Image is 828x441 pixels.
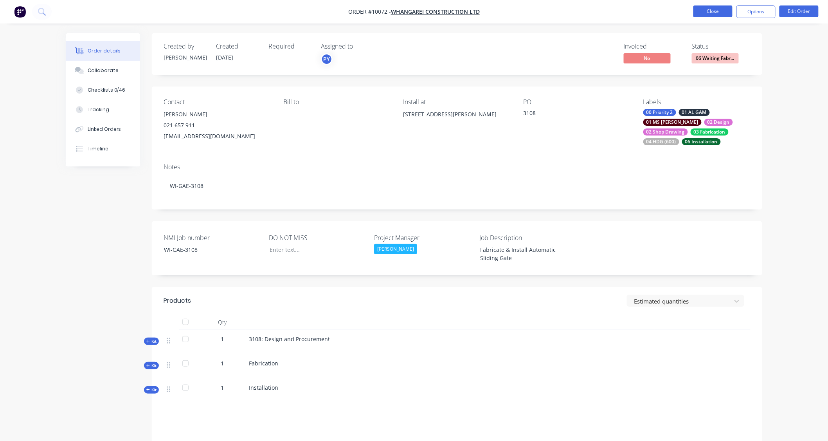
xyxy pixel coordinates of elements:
[736,5,776,18] button: Options
[164,109,271,142] div: [PERSON_NAME]021 657 911[EMAIL_ADDRESS][DOMAIN_NAME]
[403,98,511,106] div: Install at
[88,126,121,133] div: Linked Orders
[682,138,721,145] div: 06 Installation
[88,106,109,113] div: Tracking
[146,338,157,344] span: Kit
[164,43,207,50] div: Created by
[693,5,733,17] button: Close
[146,387,157,393] span: Kit
[403,109,511,120] div: [STREET_ADDRESS][PERSON_NAME]
[14,6,26,18] img: Factory
[474,244,572,264] div: Fabricate & Install Automatic Sliding Gate
[88,67,119,74] div: Collaborate
[321,53,333,65] button: PY
[164,98,271,106] div: Contact
[164,120,271,131] div: 021 657 911
[216,54,233,61] span: [DATE]
[269,233,367,242] label: DO NOT MISS
[144,362,159,369] button: Kit
[249,360,278,367] span: Fabrication
[249,335,330,343] span: 3108: Design and Procurement
[164,131,271,142] div: [EMAIL_ADDRESS][DOMAIN_NAME]
[691,128,729,136] div: 03 Fabrication
[221,383,224,392] span: 1
[268,43,311,50] div: Required
[643,128,688,136] div: 02 Shop Drawing
[523,98,630,106] div: PO
[283,98,391,106] div: Bill to
[216,43,259,50] div: Created
[643,98,751,106] div: Labels
[158,244,256,255] div: WI-GAE-3108
[403,109,511,134] div: [STREET_ADDRESS][PERSON_NAME]
[88,145,108,152] div: Timeline
[164,174,751,198] div: WI-GAE-3108
[199,314,246,330] div: Qty
[679,109,710,116] div: 01 AL GAM
[66,139,140,159] button: Timeline
[692,53,739,65] button: 06 Waiting Fabr...
[374,244,417,254] div: [PERSON_NAME]
[624,53,671,63] span: No
[374,233,472,242] label: Project Manager
[321,43,399,50] div: Assigned to
[480,233,578,242] label: Job Description
[164,163,751,171] div: Notes
[221,335,224,343] span: 1
[249,384,278,391] span: Installation
[66,41,140,61] button: Order details
[523,109,621,120] div: 3108
[643,109,676,116] div: 00 Priority 2
[643,138,679,145] div: 04 HDG (600)
[66,80,140,100] button: Checklists 0/46
[391,8,480,16] a: Whangarei Construction LTD
[704,119,733,126] div: 02 Design
[164,233,261,242] label: NMI Job number
[624,43,682,50] div: Invoiced
[164,296,191,305] div: Products
[144,386,159,394] button: Kit
[66,61,140,80] button: Collaborate
[164,109,271,120] div: [PERSON_NAME]
[164,53,207,61] div: [PERSON_NAME]
[779,5,819,17] button: Edit Order
[66,100,140,119] button: Tracking
[144,338,159,345] button: Kit
[88,87,126,94] div: Checklists 0/46
[221,359,224,367] span: 1
[88,47,121,54] div: Order details
[692,43,751,50] div: Status
[643,119,702,126] div: 01 MS [PERSON_NAME]
[146,363,157,369] span: Kit
[66,119,140,139] button: Linked Orders
[348,8,391,16] span: Order #10072 -
[692,53,739,63] span: 06 Waiting Fabr...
